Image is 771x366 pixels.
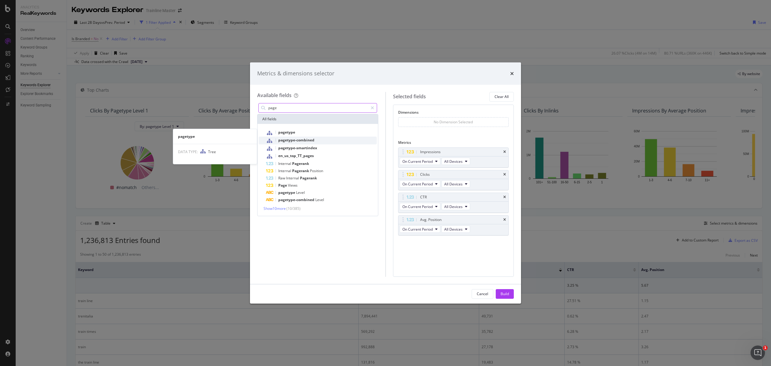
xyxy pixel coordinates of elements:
[292,168,310,173] span: Pagerank
[315,197,324,202] span: Level
[278,175,286,181] span: Raw
[310,168,323,173] span: Position
[286,206,301,211] span: ( 10 / 385 )
[496,289,514,299] button: Build
[420,217,442,223] div: Avg. Position
[503,173,506,176] div: times
[278,130,295,135] span: pagetype
[398,140,509,147] div: Metrics
[489,92,514,102] button: Clear All
[393,93,426,100] div: Selected fields
[402,181,433,187] span: On Current Period
[250,62,521,304] div: modal
[296,190,305,195] span: Level
[257,92,292,99] div: Available fields
[400,203,440,210] button: On Current Period
[442,158,470,165] button: All Devices
[444,204,463,209] span: All Devices
[278,161,292,166] span: Internal
[258,114,378,124] div: All fields
[444,181,463,187] span: All Devices
[402,159,433,164] span: On Current Period
[763,345,768,350] span: 1
[400,226,440,233] button: On Current Period
[264,206,286,211] span: Show 10 more
[442,180,470,188] button: All Devices
[420,172,430,178] div: Clicks
[420,149,441,155] div: Impressions
[278,145,317,150] span: pagetype-smartindex
[402,227,433,232] span: On Current Period
[501,291,509,296] div: Build
[503,195,506,199] div: times
[278,190,296,195] span: pagetype
[268,103,368,112] input: Search by field name
[398,110,509,117] div: Dimensions
[400,180,440,188] button: On Current Period
[400,158,440,165] button: On Current Period
[444,227,463,232] span: All Devices
[278,153,314,158] span: en_us_top_TT_pages
[398,147,509,168] div: ImpressionstimesOn Current PeriodAll Devices
[173,134,257,139] div: pagetype
[278,168,292,173] span: Internal
[472,289,493,299] button: Cancel
[257,70,334,77] div: Metrics & dimensions selector
[442,203,470,210] button: All Devices
[510,70,514,77] div: times
[503,150,506,154] div: times
[278,183,288,188] span: Page
[300,175,317,181] span: Pagerank
[278,137,314,143] span: pagetype-combined
[444,159,463,164] span: All Devices
[398,193,509,213] div: CTRtimesOn Current PeriodAll Devices
[495,94,509,99] div: Clear All
[434,119,473,125] div: No Dimension Selected
[286,175,300,181] span: Internal
[751,345,765,360] iframe: Intercom live chat
[442,226,470,233] button: All Devices
[420,194,427,200] div: CTR
[477,291,488,296] div: Cancel
[398,215,509,235] div: Avg. PositiontimesOn Current PeriodAll Devices
[288,183,298,188] span: Views
[503,218,506,222] div: times
[278,197,315,202] span: pagetype-combined
[292,161,309,166] span: Pagerank
[398,170,509,190] div: ClickstimesOn Current PeriodAll Devices
[402,204,433,209] span: On Current Period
